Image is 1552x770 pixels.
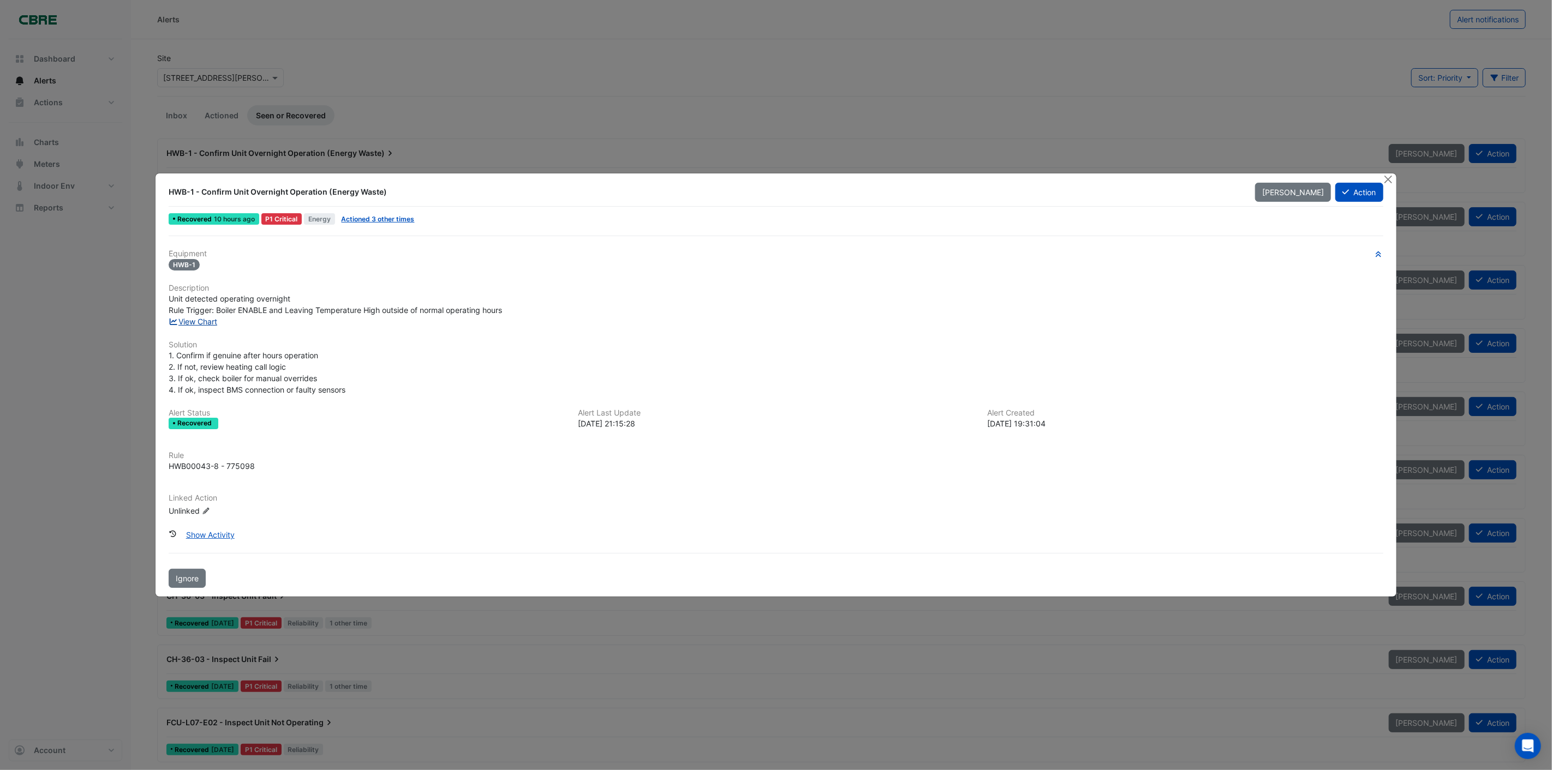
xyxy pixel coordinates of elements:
[1262,188,1324,197] span: [PERSON_NAME]
[1335,183,1383,202] button: Action
[177,216,214,222] span: Recovered
[169,494,1383,503] h6: Linked Action
[1255,183,1331,202] button: [PERSON_NAME]
[176,574,199,583] span: Ignore
[169,284,1383,293] h6: Description
[1515,733,1541,759] div: Open Intercom Messenger
[341,215,414,223] a: Actioned 3 other times
[169,451,1383,460] h6: Rule
[1383,173,1394,185] button: Close
[169,408,565,418] h6: Alert Status
[179,525,242,544] button: Show Activity
[987,408,1383,418] h6: Alert Created
[987,418,1383,429] div: [DATE] 19:31:04
[169,294,502,315] span: Unit detected operating overnight Rule Trigger: Boiler ENABLE and Leaving Temperature High outsid...
[169,259,200,270] span: HWB-1
[169,504,300,516] div: Unlinked
[169,351,345,394] span: 1. Confirm if genuine after hours operation 2. If not, review heating call logic 3. If ok, check ...
[177,420,214,426] span: Recovered
[169,340,1383,350] h6: Solution
[169,187,1242,197] div: HWB-1 - Confirm Unit Overnight Operation (Energy Waste)
[578,418,974,429] div: [DATE] 21:15:28
[578,408,974,418] h6: Alert Last Update
[169,569,206,588] button: Ignore
[169,460,255,472] div: HWB00043-8 - 775098
[304,213,335,225] span: Energy
[169,317,217,326] a: View Chart
[202,507,210,515] fa-icon: Edit Linked Action
[169,249,1383,258] h6: Equipment
[261,213,302,225] div: P1 Critical
[214,215,255,223] span: Wed 13-Aug-2025 21:15 AEST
